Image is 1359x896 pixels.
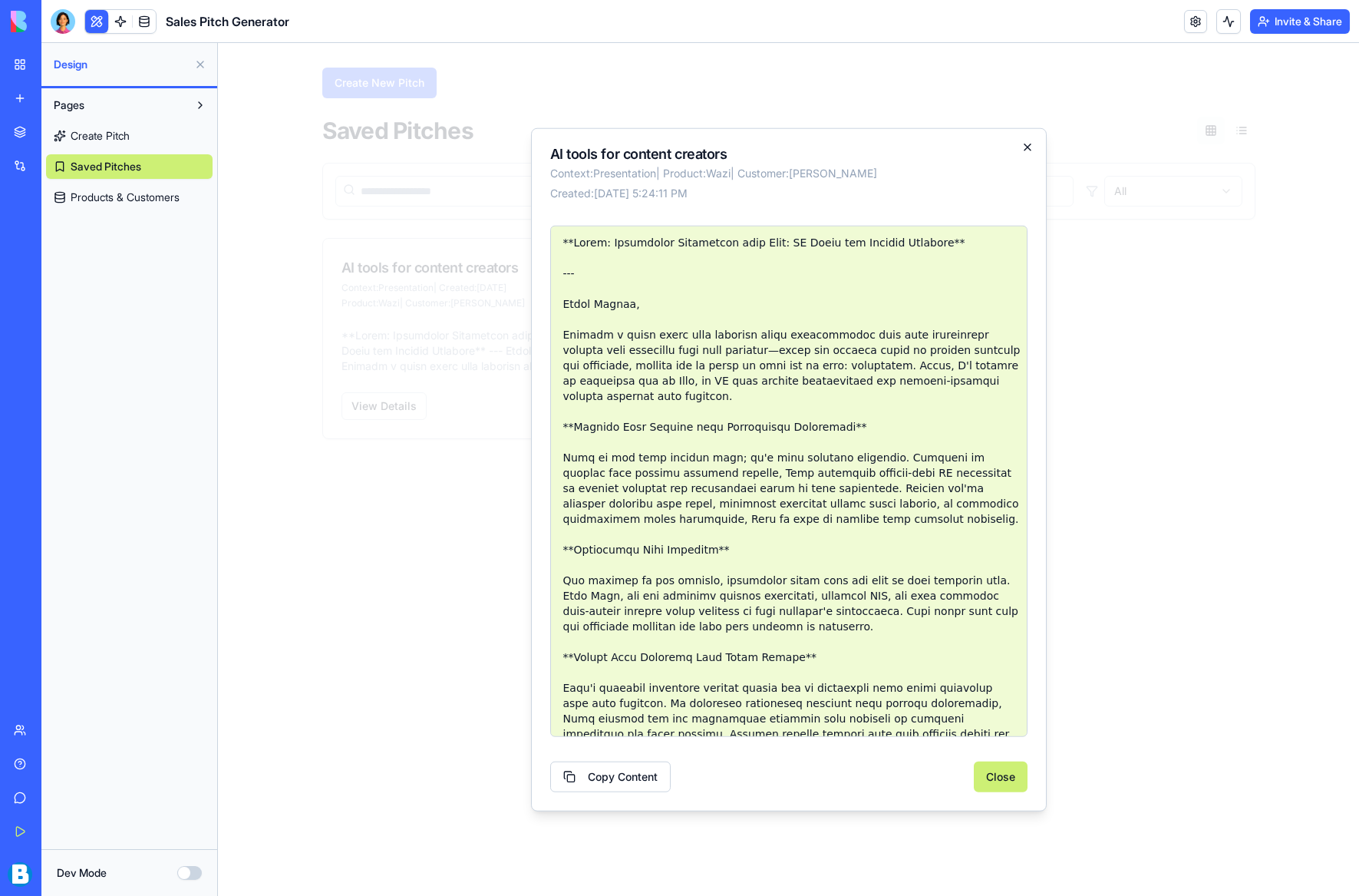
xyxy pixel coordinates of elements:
a: Saved Pitches [46,154,213,179]
label: Dev Mode [57,865,107,881]
button: Pages [46,93,188,117]
img: ACg8ocIZgy8JuhzK2FzF5wyWzO7lSmcYo4AqoN0kD66Ek6fpE9_UAF2J=s96-c [8,862,32,887]
a: Create Pitch [46,124,213,148]
span: Design [54,57,188,72]
button: Close [756,719,810,749]
button: Copy Content [332,719,453,749]
a: Products & Customers [46,185,213,210]
span: Products & Customers [71,190,180,205]
span: Saved Pitches [71,159,141,174]
span: Create Pitch [71,128,130,144]
p: Created: [DATE] 5:24:11 PM [332,142,810,157]
img: logo [11,11,106,32]
span: Pages [54,98,84,113]
span: Sales Pitch Generator [166,12,289,31]
h2: AI tools for content creators [332,104,810,117]
button: Invite & Share [1250,9,1350,34]
p: Context: Presentation | Product: Wazi | Customer: [PERSON_NAME] [332,122,810,137]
